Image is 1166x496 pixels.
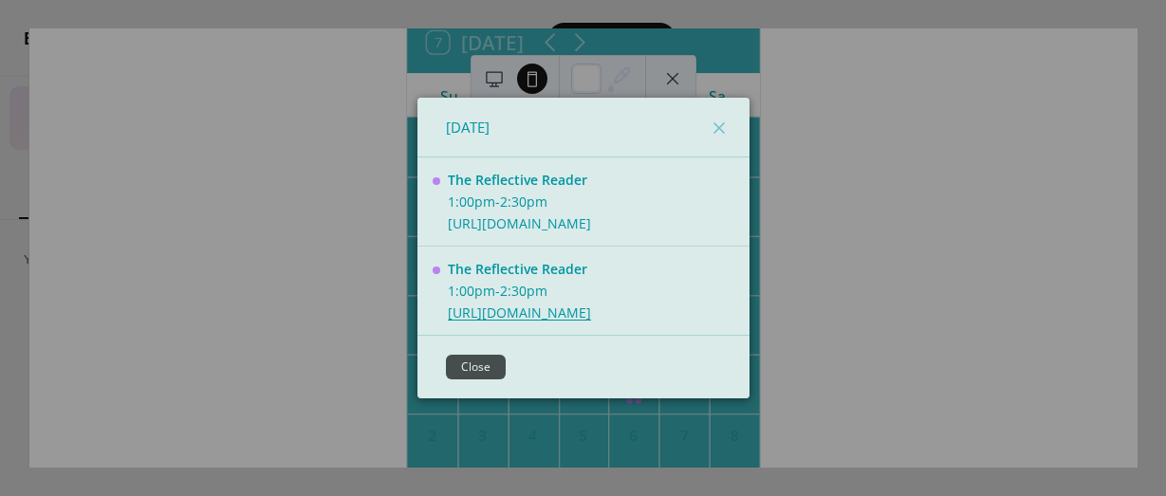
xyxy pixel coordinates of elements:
div: [URL][DOMAIN_NAME] [448,214,591,232]
a: [URL][DOMAIN_NAME] [448,303,591,321]
div: The Reflective Reader [448,260,591,278]
span: 1:00pm [448,282,495,300]
div: The Reflective Reader [448,171,591,189]
span: [DATE] [446,117,490,138]
span: - [495,282,500,300]
span: 2:30pm [500,193,547,211]
button: Close [446,355,506,379]
span: - [495,193,500,211]
span: 1:00pm [448,193,495,211]
span: 2:30pm [500,282,547,300]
